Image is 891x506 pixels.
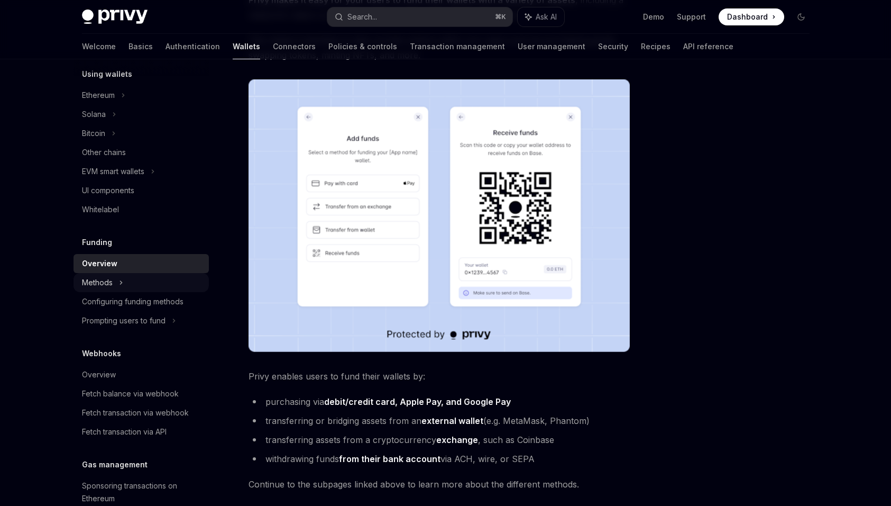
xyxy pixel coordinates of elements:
[82,89,115,102] div: Ethereum
[166,34,220,59] a: Authentication
[727,12,768,22] span: Dashboard
[641,34,670,59] a: Recipes
[82,458,148,471] h5: Gas management
[249,451,630,466] li: withdrawing funds via ACH, wire, or SEPA
[249,477,630,492] span: Continue to the subpages linked above to learn more about the different methods.
[82,165,144,178] div: EVM smart wallets
[82,127,105,140] div: Bitcoin
[249,432,630,447] li: transferring assets from a cryptocurrency , such as Coinbase
[82,184,134,197] div: UI components
[643,12,664,22] a: Demo
[128,34,153,59] a: Basics
[233,34,260,59] a: Wallets
[82,146,126,159] div: Other chains
[82,295,183,308] div: Configuring funding methods
[436,435,478,446] a: exchange
[421,415,483,427] a: external wallet
[74,200,209,219] a: Whitelabel
[410,34,505,59] a: Transaction management
[82,203,119,216] div: Whitelabel
[74,365,209,384] a: Overview
[82,347,121,360] h5: Webhooks
[327,7,512,26] button: Search...⌘K
[249,413,630,428] li: transferring or bridging assets from an (e.g. MetaMask, Phantom)
[249,369,630,384] span: Privy enables users to fund their wallets by:
[495,13,506,21] span: ⌘ K
[74,422,209,441] a: Fetch transaction via API
[82,406,189,419] div: Fetch transaction via webhook
[82,276,113,289] div: Methods
[82,426,167,438] div: Fetch transaction via API
[536,12,557,22] span: Ask AI
[793,8,810,25] button: Toggle dark mode
[249,79,630,352] img: images/Funding.png
[82,236,112,249] h5: Funding
[82,108,106,121] div: Solana
[82,10,148,24] img: dark logo
[518,7,564,26] button: Ask AI
[677,12,706,22] a: Support
[324,396,511,408] a: debit/credit card, Apple Pay, and Google Pay
[82,257,117,270] div: Overview
[347,11,377,23] div: Search...
[74,254,209,273] a: Overview
[598,34,628,59] a: Security
[82,368,116,381] div: Overview
[74,292,209,311] a: Configuring funding methods
[339,454,440,465] a: from their bank account
[74,403,209,422] a: Fetch transaction via webhook
[249,394,630,409] li: purchasing via
[74,384,209,403] a: Fetch balance via webhook
[74,143,209,162] a: Other chains
[82,314,166,327] div: Prompting users to fund
[273,34,316,59] a: Connectors
[74,181,209,200] a: UI components
[518,34,585,59] a: User management
[683,34,733,59] a: API reference
[328,34,397,59] a: Policies & controls
[82,387,179,400] div: Fetch balance via webhook
[82,34,116,59] a: Welcome
[719,8,784,25] a: Dashboard
[82,480,203,505] div: Sponsoring transactions on Ethereum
